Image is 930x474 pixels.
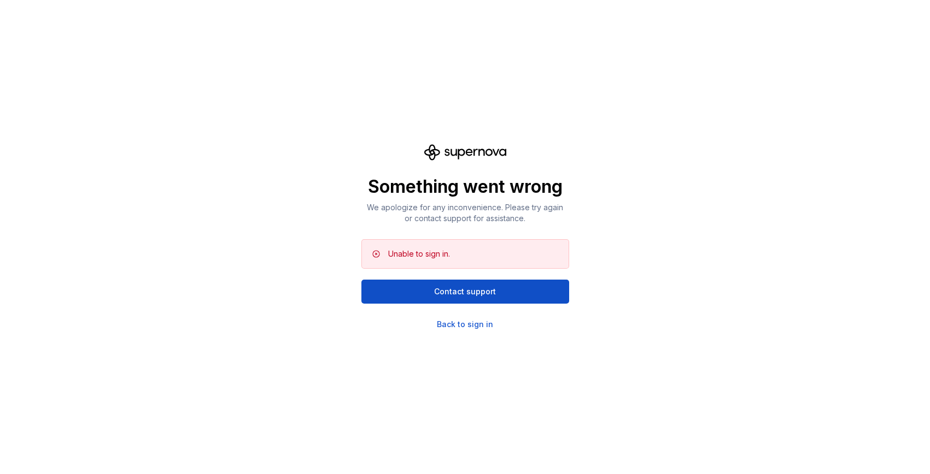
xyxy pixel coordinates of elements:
button: Contact support [361,280,569,304]
p: Something went wrong [361,176,569,198]
span: Contact support [434,286,496,297]
div: Unable to sign in. [388,248,450,259]
p: We apologize for any inconvenience. Please try again or contact support for assistance. [361,202,569,224]
a: Back to sign in [437,319,493,330]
